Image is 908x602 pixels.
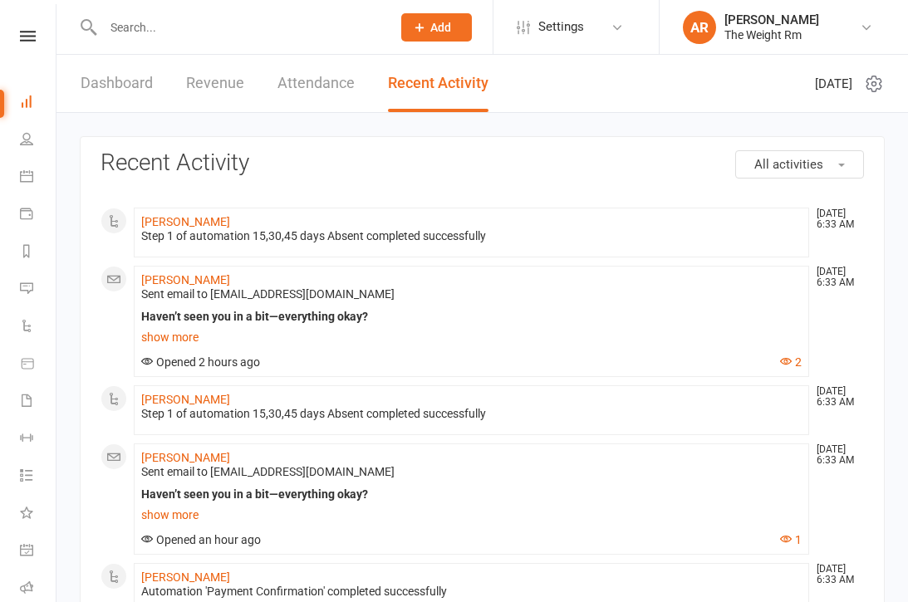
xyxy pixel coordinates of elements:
[724,27,819,42] div: The Weight Rm
[141,487,802,502] div: Haven’t seen you in a bit—everything okay?
[20,346,57,384] a: Product Sales
[808,444,863,466] time: [DATE] 6:33 AM
[101,150,864,176] h3: Recent Activity
[538,8,584,46] span: Settings
[141,585,802,599] div: Automation 'Payment Confirmation' completed successfully
[277,55,355,112] a: Attendance
[20,85,57,122] a: Dashboard
[808,386,863,408] time: [DATE] 6:33 AM
[808,564,863,585] time: [DATE] 6:33 AM
[141,451,230,464] a: [PERSON_NAME]
[141,570,230,584] a: [PERSON_NAME]
[141,407,802,421] div: Step 1 of automation 15,30,45 days Absent completed successfully
[735,150,864,179] button: All activities
[141,393,230,406] a: [PERSON_NAME]
[141,503,802,526] a: show more
[780,533,802,547] button: 1
[20,159,57,197] a: Calendar
[808,208,863,230] time: [DATE] 6:33 AM
[20,533,57,570] a: General attendance kiosk mode
[401,13,472,42] button: Add
[20,496,57,533] a: What's New
[808,267,863,288] time: [DATE] 6:33 AM
[20,122,57,159] a: People
[388,55,488,112] a: Recent Activity
[98,16,380,39] input: Search...
[141,533,261,546] span: Opened an hour ago
[81,55,153,112] a: Dashboard
[141,310,802,324] div: Haven’t seen you in a bit—everything okay?
[20,234,57,272] a: Reports
[141,215,230,228] a: [PERSON_NAME]
[780,355,802,370] button: 2
[141,325,802,349] a: show more
[754,157,823,172] span: All activities
[430,21,451,34] span: Add
[141,229,802,243] div: Step 1 of automation 15,30,45 days Absent completed successfully
[141,287,395,301] span: Sent email to [EMAIL_ADDRESS][DOMAIN_NAME]
[724,12,819,27] div: [PERSON_NAME]
[815,74,852,94] span: [DATE]
[141,465,395,478] span: Sent email to [EMAIL_ADDRESS][DOMAIN_NAME]
[141,273,230,286] a: [PERSON_NAME]
[141,355,260,369] span: Opened 2 hours ago
[683,11,716,44] div: AR
[20,197,57,234] a: Payments
[186,55,244,112] a: Revenue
